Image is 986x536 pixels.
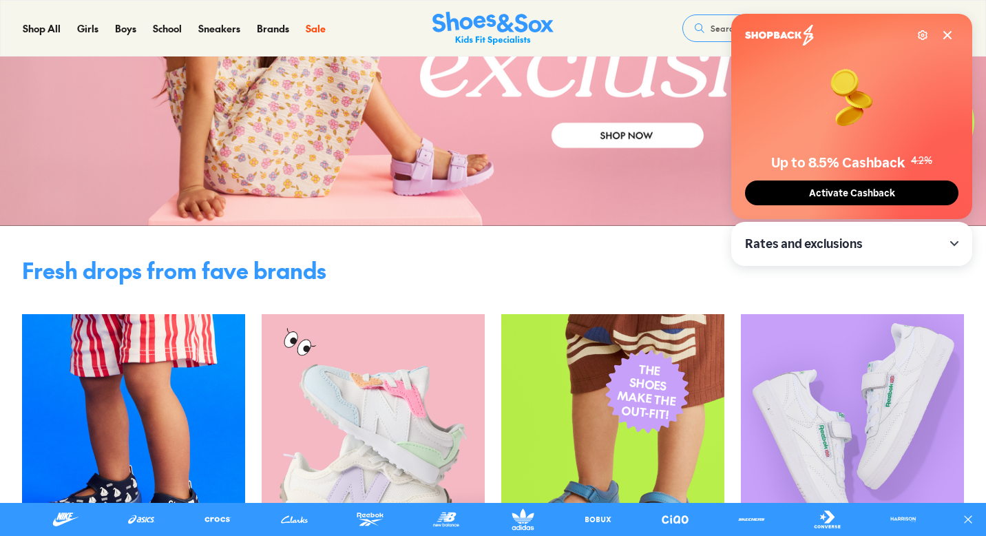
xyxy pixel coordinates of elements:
a: Sale [306,21,326,36]
button: Search our range of products [682,14,881,42]
a: Boys [115,21,136,36]
a: School [153,21,182,36]
span: Boys [115,21,136,35]
img: SNS_Logo_Responsive.svg [432,12,554,45]
span: Sneakers [198,21,240,35]
span: THE SHOES MAKE THE OUT-FIT! [615,360,680,423]
a: Brands [257,21,289,36]
span: Brands [257,21,289,35]
span: Girls [77,21,98,35]
span: Search our range of products [711,22,824,34]
span: School [153,21,182,35]
a: Shop All [23,21,61,36]
a: Sneakers [198,21,240,36]
a: Girls [77,21,98,36]
a: Shoes & Sox [432,12,554,45]
span: Shop All [23,21,61,35]
span: Sale [306,21,326,35]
